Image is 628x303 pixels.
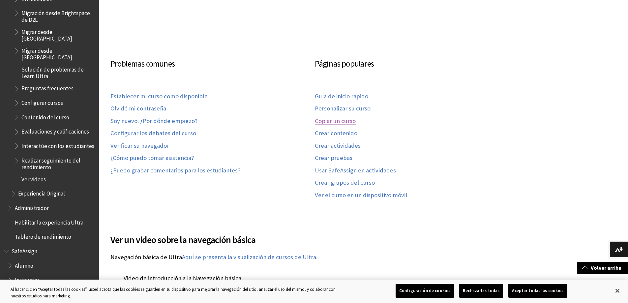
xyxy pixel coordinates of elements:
[315,117,356,125] a: Copiar un curso
[110,142,169,150] a: Verificar su navegador
[315,192,407,199] a: Ver el curso en un dispositivo móvil
[110,253,519,261] p: Navegación básica de Ultra
[315,179,375,187] a: Crear grupos del curso
[110,154,194,162] a: ¿Cómo puedo tomar asistencia?
[396,284,454,298] button: Configuración de cookies
[315,154,352,162] a: Crear pruebas
[21,64,94,80] span: Solución de problemas de Learn Ultra
[15,260,33,269] span: Alumno
[182,253,317,261] a: Aquí se presenta la visualización de cursos de Ultra.
[110,167,240,174] a: ¿Puedo grabar comentarios para los estudiantes?
[18,188,65,197] span: Experiencia Original
[21,83,74,92] span: Preguntas frecuentes
[315,142,361,150] a: Crear actividades
[110,58,308,77] h3: Problemas comunes
[15,202,49,211] span: Administrador
[21,8,94,23] span: Migración desde Brightspace de D2L
[15,275,39,284] span: Instructor
[110,93,208,100] a: Establecer mi curso como disponible
[11,286,345,299] div: Al hacer clic en “Aceptar todas las cookies”, usted acepta que las cookies se guarden en su dispo...
[577,262,628,274] a: Volver arriba
[459,284,503,298] button: Rechazarlas todas
[21,97,63,106] span: Configurar cursos
[4,246,95,300] nav: Book outline for Blackboard SafeAssign
[21,155,94,170] span: Realizar seguimiento del rendimiento
[315,167,396,174] a: Usar SafeAssign en actividades
[15,217,83,226] span: Habilitar la experiencia Ultra
[21,26,94,42] span: Migrar desde [GEOGRAPHIC_DATA]
[315,93,368,100] a: Guía de inicio rápido
[15,231,71,240] span: Tablero de rendimiento
[315,130,357,137] a: Crear contenido
[110,105,166,112] a: Olvidé mi contraseña
[21,140,94,149] span: Interactúe con los estudiantes
[508,284,567,298] button: Aceptar todas las cookies
[110,225,519,247] h2: Ver un video sobre la navegación básica
[21,112,69,121] span: Contenido del curso
[12,246,37,255] span: SafeAssign
[110,117,197,125] a: Soy nuevo. ¿Por dónde empiezo?
[21,126,89,135] span: Evaluaciones y calificaciones
[110,130,196,137] a: Configurar los debates del curso
[124,275,506,282] figcaption: Video de introducción a la Navegación básica
[315,58,519,77] h3: Páginas populares
[315,105,371,112] a: Personalizar su curso
[610,284,625,298] button: Cerrar
[21,45,94,61] span: Migrar desde [GEOGRAPHIC_DATA]
[21,174,46,183] span: Ver videos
